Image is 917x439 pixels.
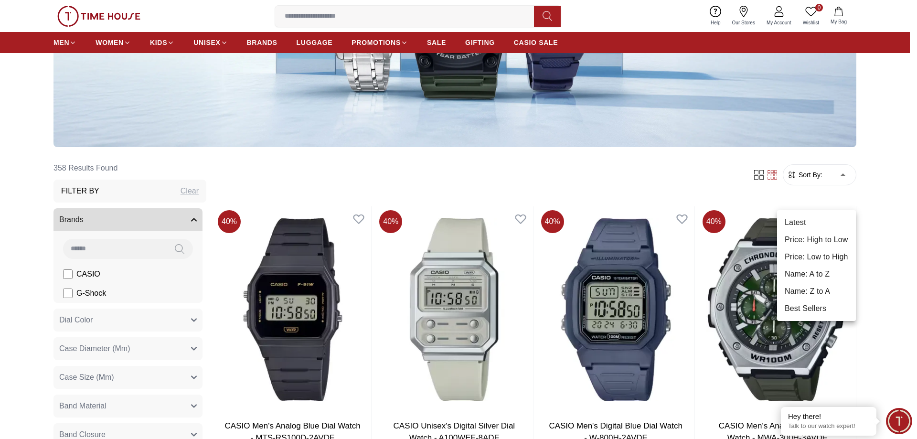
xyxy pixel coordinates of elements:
li: Price: High to Low [777,231,856,248]
li: Name: A to Z [777,266,856,283]
p: Talk to our watch expert! [788,422,869,430]
div: Hey there! [788,412,869,421]
li: Name: Z to A [777,283,856,300]
li: Latest [777,214,856,231]
div: Chat Widget [886,408,912,434]
li: Price: Low to High [777,248,856,266]
li: Best Sellers [777,300,856,317]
